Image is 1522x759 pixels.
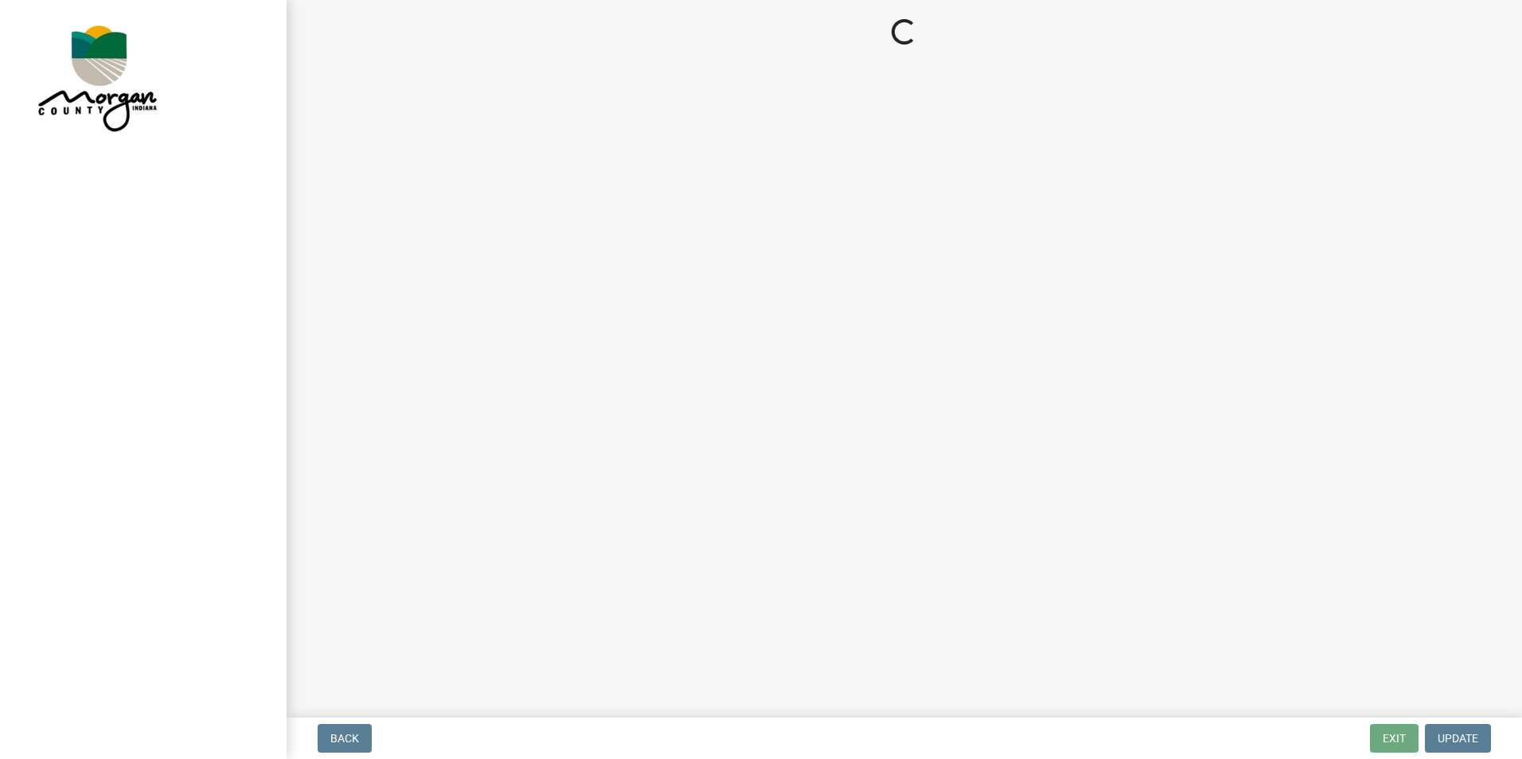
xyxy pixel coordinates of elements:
span: Update [1438,732,1478,745]
button: Back [318,724,372,753]
button: Update [1425,724,1491,753]
img: Morgan County, Indiana [32,17,160,136]
button: Exit [1370,724,1419,753]
span: Back [330,732,359,745]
